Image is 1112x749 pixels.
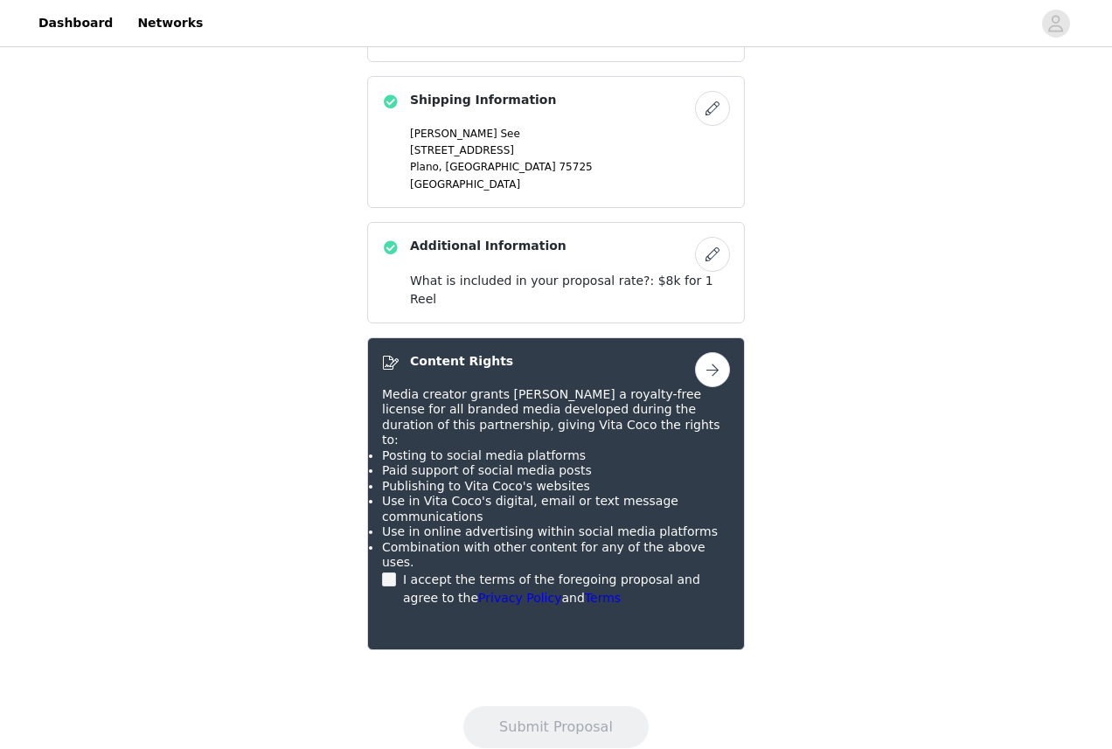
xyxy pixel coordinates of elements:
span: [GEOGRAPHIC_DATA] [446,161,556,173]
p: [PERSON_NAME] See [410,126,730,142]
p: I accept the terms of the foregoing proposal and agree to the and [403,571,730,607]
span: Posting to social media platforms [382,448,586,462]
span: Paid support of social media posts [382,463,592,477]
span: Combination with other content for any of the above uses. [382,540,705,570]
div: Content Rights [367,337,745,650]
div: avatar [1047,10,1064,38]
span: What is included in your proposal rate?: $8k for 1 Reel [410,274,713,306]
span: Use in Vita Coco's digital, email or text message communications [382,494,678,524]
button: Submit Proposal [463,706,649,748]
a: Terms [585,591,621,605]
a: Networks [127,3,213,43]
p: [STREET_ADDRESS] [410,142,730,158]
div: Shipping Information [367,76,745,208]
a: Dashboard [28,3,123,43]
span: Use in online advertising within social media platforms [382,524,718,538]
span: Media creator grants [PERSON_NAME] a royalty-free license for all branded media developed during ... [382,387,720,447]
p: [GEOGRAPHIC_DATA] [410,177,730,192]
span: Plano, [410,161,442,173]
div: Additional Information [367,222,745,323]
span: 75725 [559,161,592,173]
h4: Shipping Information [410,91,556,109]
h4: Content Rights [410,352,513,371]
h4: Additional Information [410,237,566,255]
a: Privacy Policy [478,591,561,605]
span: Publishing to Vita Coco's websites [382,479,590,493]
